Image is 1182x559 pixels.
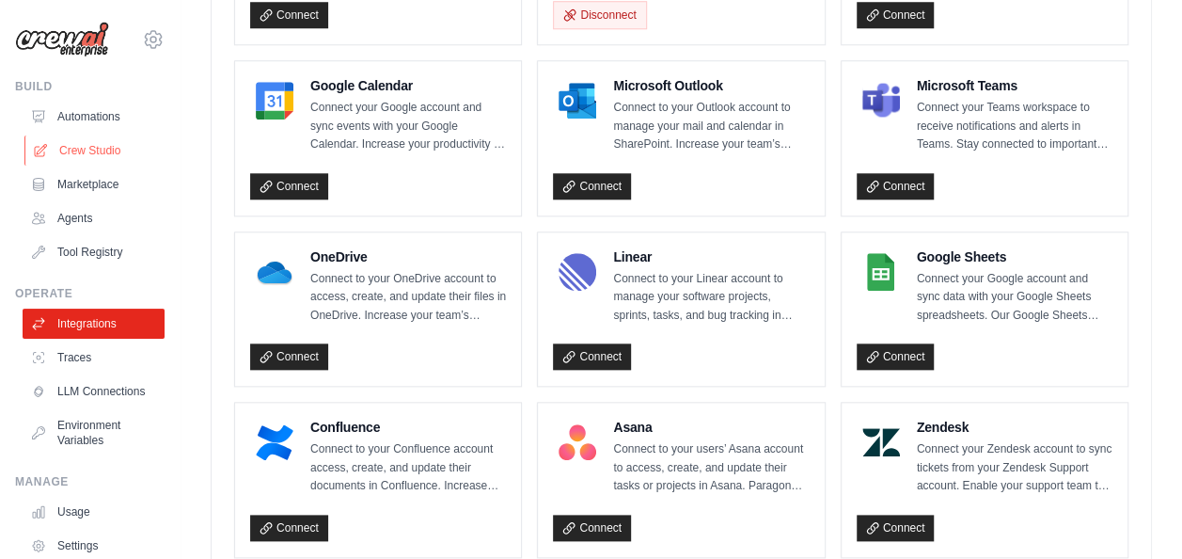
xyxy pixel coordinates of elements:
h4: Confluence [310,418,506,437]
a: Tool Registry [23,237,165,267]
p: Connect to your users’ Asana account to access, create, and update their tasks or projects in Asa... [613,440,809,496]
a: Connect [857,515,935,541]
a: Agents [23,203,165,233]
p: Connect your Google account and sync events with your Google Calendar. Increase your productivity... [310,99,506,154]
a: Environment Variables [23,410,165,455]
h4: Asana [613,418,809,437]
a: Usage [23,497,165,527]
p: Connect to your Outlook account to manage your mail and calendar in SharePoint. Increase your tea... [613,99,809,154]
p: Connect to your OneDrive account to access, create, and update their files in OneDrive. Increase ... [310,270,506,326]
img: Confluence Logo [256,423,293,461]
a: Crew Studio [24,136,166,166]
h4: Linear [613,248,809,266]
p: Connect your Teams workspace to receive notifications and alerts in Teams. Stay connected to impo... [917,99,1112,154]
button: Disconnect [553,1,646,29]
a: Connect [857,2,935,28]
img: Microsoft Outlook Logo [559,82,596,120]
img: Google Calendar Logo [256,82,293,120]
img: Logo [15,22,109,57]
img: Linear Logo [559,253,596,291]
img: Microsoft Teams Logo [862,82,900,120]
a: Connect [553,343,631,370]
div: Build [15,79,165,94]
a: Marketplace [23,169,165,200]
img: OneDrive Logo [256,253,293,291]
h4: Google Sheets [917,248,1112,266]
div: Manage [15,474,165,489]
a: Connect [553,173,631,200]
h4: Google Calendar [310,76,506,95]
a: Connect [857,173,935,200]
p: Connect to your Linear account to manage your software projects, sprints, tasks, and bug tracking... [613,270,809,326]
h4: Microsoft Teams [917,76,1112,95]
img: Asana Logo [559,423,596,461]
h4: Zendesk [917,418,1112,437]
p: Connect to your Confluence account access, create, and update their documents in Confluence. Incr... [310,440,506,496]
a: Connect [250,2,328,28]
h4: Microsoft Outlook [613,76,809,95]
a: Connect [553,515,631,541]
a: Connect [250,343,328,370]
p: Connect your Zendesk account to sync tickets from your Zendesk Support account. Enable your suppo... [917,440,1112,496]
a: Automations [23,102,165,132]
a: Integrations [23,309,165,339]
p: Connect your Google account and sync data with your Google Sheets spreadsheets. Our Google Sheets... [917,270,1112,326]
a: Connect [250,173,328,200]
a: Connect [250,515,328,541]
img: Zendesk Logo [862,423,900,461]
h4: OneDrive [310,248,506,266]
div: Operate [15,286,165,301]
a: Traces [23,343,165,373]
a: LLM Connections [23,376,165,407]
a: Connect [857,343,935,370]
img: Google Sheets Logo [862,253,900,291]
